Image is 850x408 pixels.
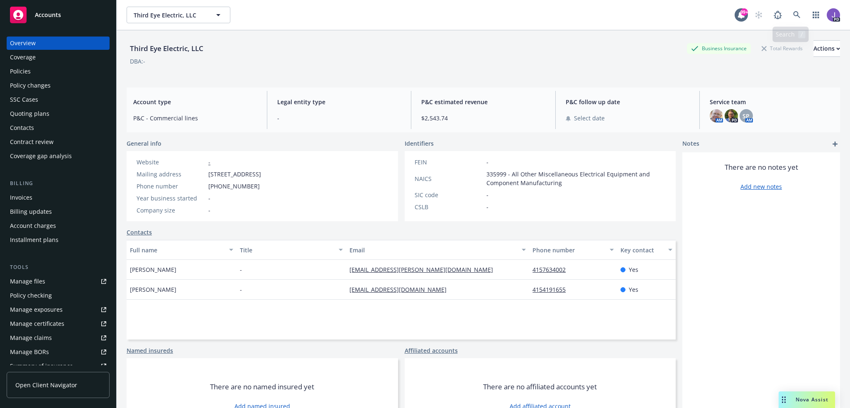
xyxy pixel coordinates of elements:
[725,162,798,172] span: There are no notes yet
[137,182,205,191] div: Phone number
[620,246,663,254] div: Key contact
[7,345,110,359] a: Manage BORs
[483,382,597,392] span: There are no affiliated accounts yet
[349,246,517,254] div: Email
[743,112,750,120] span: SP
[7,65,110,78] a: Policies
[10,331,52,344] div: Manage claims
[687,43,751,54] div: Business Insurance
[7,275,110,288] a: Manage files
[10,345,49,359] div: Manage BORs
[349,266,500,274] a: [EMAIL_ADDRESS][PERSON_NAME][DOMAIN_NAME]
[710,98,833,106] span: Service team
[10,233,59,247] div: Installment plans
[277,114,401,122] span: -
[7,135,110,149] a: Contract review
[813,41,840,56] div: Actions
[7,93,110,106] a: SSC Cases
[750,7,767,23] a: Start snowing
[682,139,699,149] span: Notes
[7,263,110,271] div: Tools
[349,286,453,293] a: [EMAIL_ADDRESS][DOMAIN_NAME]
[405,346,458,355] a: Affiliated accounts
[10,289,52,302] div: Policy checking
[130,246,224,254] div: Full name
[796,396,828,403] span: Nova Assist
[7,233,110,247] a: Installment plans
[130,57,145,66] div: DBA: -
[10,303,63,316] div: Manage exposures
[7,317,110,330] a: Manage certificates
[7,149,110,163] a: Coverage gap analysis
[240,265,242,274] span: -
[529,240,617,260] button: Phone number
[532,286,572,293] a: 4154191655
[10,191,32,204] div: Invoices
[827,8,840,22] img: photo
[127,139,161,148] span: General info
[137,194,205,203] div: Year business started
[237,240,347,260] button: Title
[130,285,176,294] span: [PERSON_NAME]
[10,359,73,373] div: Summary of insurance
[10,37,36,50] div: Overview
[574,114,605,122] span: Select date
[7,121,110,134] a: Contacts
[830,139,840,149] a: add
[10,107,49,120] div: Quoting plans
[133,98,257,106] span: Account type
[10,205,52,218] div: Billing updates
[208,206,210,215] span: -
[7,205,110,218] a: Billing updates
[10,79,51,92] div: Policy changes
[127,240,237,260] button: Full name
[127,228,152,237] a: Contacts
[629,265,638,274] span: Yes
[10,317,64,330] div: Manage certificates
[7,37,110,50] a: Overview
[208,158,210,166] a: -
[7,107,110,120] a: Quoting plans
[130,265,176,274] span: [PERSON_NAME]
[127,43,207,54] div: Third Eye Electric, LLC
[725,109,738,122] img: photo
[421,114,545,122] span: $2,543.74
[10,275,45,288] div: Manage files
[133,114,257,122] span: P&C - Commercial lines
[10,51,36,64] div: Coverage
[808,7,824,23] a: Switch app
[757,43,807,54] div: Total Rewards
[710,109,723,122] img: photo
[240,285,242,294] span: -
[346,240,529,260] button: Email
[415,158,483,166] div: FEIN
[137,206,205,215] div: Company size
[740,8,748,16] div: 99+
[10,219,56,232] div: Account charges
[486,203,489,211] span: -
[769,7,786,23] a: Report a Bug
[10,121,34,134] div: Contacts
[208,182,260,191] span: [PHONE_NUMBER]
[10,149,72,163] div: Coverage gap analysis
[779,391,789,408] div: Drag to move
[617,240,676,260] button: Key contact
[629,285,638,294] span: Yes
[7,331,110,344] a: Manage claims
[532,246,605,254] div: Phone number
[740,182,782,191] a: Add new notes
[415,203,483,211] div: CSLB
[208,194,210,203] span: -
[10,135,54,149] div: Contract review
[137,170,205,178] div: Mailing address
[789,7,805,23] a: Search
[134,11,205,20] span: Third Eye Electric, LLC
[405,139,434,148] span: Identifiers
[532,266,572,274] a: 4157634002
[7,303,110,316] a: Manage exposures
[7,219,110,232] a: Account charges
[7,289,110,302] a: Policy checking
[566,98,689,106] span: P&C follow up date
[277,98,401,106] span: Legal entity type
